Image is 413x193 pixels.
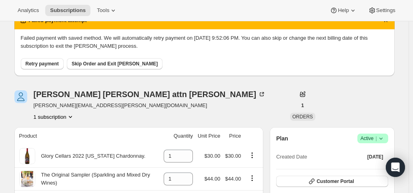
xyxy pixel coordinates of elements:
[21,58,64,69] button: Retry payment
[363,151,388,163] button: [DATE]
[45,5,90,16] button: Subscriptions
[276,134,288,142] h2: Plan
[13,5,44,16] button: Analytics
[375,135,377,142] span: |
[50,7,86,14] span: Subscriptions
[297,100,309,111] button: 1
[246,151,259,160] button: Product actions
[34,113,74,121] button: Product actions
[376,7,395,14] span: Settings
[18,7,39,14] span: Analytics
[21,34,388,50] p: Failed payment with saved method. We will automatically retry payment on [DATE] 9:52:06 PM. You c...
[223,127,243,145] th: Price
[34,102,266,110] span: [PERSON_NAME][EMAIL_ADDRESS][PERSON_NAME][DOMAIN_NAME]
[204,153,221,159] span: $30.00
[301,102,304,109] span: 1
[195,127,223,145] th: Unit Price
[325,5,361,16] button: Help
[386,158,405,177] div: Open Intercom Messenger
[204,176,221,182] span: $44.00
[14,90,27,103] span: Samantha Becerra attn Paul
[293,114,313,120] span: ORDERS
[35,171,159,187] div: The Original Sampler (Sparkling and Mixed Dry Wines)
[34,90,266,98] div: [PERSON_NAME] [PERSON_NAME] attn [PERSON_NAME]
[35,152,146,160] div: Glory Cellars 2022 [US_STATE] Chardonnay.
[26,61,59,67] span: Retry payment
[161,127,195,145] th: Quantity
[92,5,122,16] button: Tools
[367,154,383,160] span: [DATE]
[225,176,241,182] span: $44.00
[67,58,162,69] button: Skip Order and Exit [PERSON_NAME]
[317,178,354,185] span: Customer Portal
[14,127,162,145] th: Product
[97,7,109,14] span: Tools
[276,176,388,187] button: Customer Portal
[363,5,400,16] button: Settings
[225,153,241,159] span: $30.00
[338,7,349,14] span: Help
[361,134,385,142] span: Active
[72,61,158,67] span: Skip Order and Exit [PERSON_NAME]
[246,174,259,183] button: Product actions
[276,153,307,161] span: Created Date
